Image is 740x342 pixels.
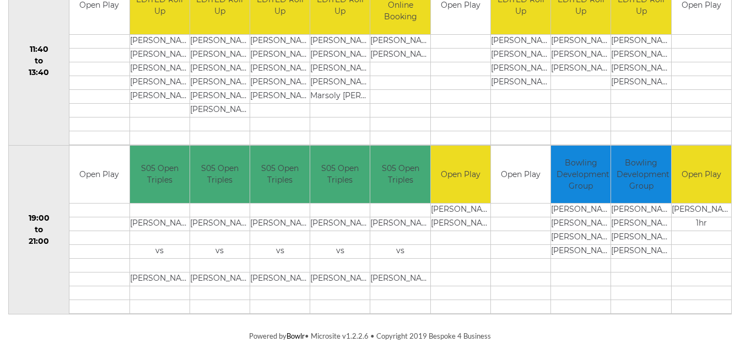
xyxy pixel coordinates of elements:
[130,217,190,231] td: [PERSON_NAME]
[431,217,490,231] td: [PERSON_NAME]
[611,146,671,204] td: Bowling Development Group
[611,76,671,89] td: [PERSON_NAME]
[551,231,611,245] td: [PERSON_NAME]
[551,62,611,76] td: [PERSON_NAME]
[250,272,310,286] td: [PERSON_NAME]
[190,76,250,89] td: [PERSON_NAME]
[491,48,550,62] td: [PERSON_NAME]
[287,332,305,340] a: Bowlr
[310,89,370,103] td: Marsoly [PERSON_NAME]
[551,204,611,217] td: [PERSON_NAME]
[310,48,370,62] td: [PERSON_NAME]
[190,146,250,204] td: S05 Open Triples
[370,48,430,62] td: [PERSON_NAME]
[130,146,190,204] td: S05 Open Triples
[370,217,430,231] td: [PERSON_NAME]
[190,217,250,231] td: [PERSON_NAME]
[250,76,310,89] td: [PERSON_NAME]
[69,146,129,204] td: Open Play
[491,76,550,89] td: [PERSON_NAME]
[130,245,190,259] td: vs
[431,204,490,217] td: [PERSON_NAME]
[310,272,370,286] td: [PERSON_NAME]
[611,48,671,62] td: [PERSON_NAME]
[310,76,370,89] td: [PERSON_NAME]
[130,76,190,89] td: [PERSON_NAME]
[551,48,611,62] td: [PERSON_NAME]
[130,34,190,48] td: [PERSON_NAME]
[491,62,550,76] td: [PERSON_NAME]
[250,146,310,204] td: S05 Open Triples
[190,245,250,259] td: vs
[672,146,731,204] td: Open Play
[310,146,370,204] td: S05 Open Triples
[250,34,310,48] td: [PERSON_NAME]
[250,62,310,76] td: [PERSON_NAME]
[370,272,430,286] td: [PERSON_NAME]
[611,245,671,259] td: [PERSON_NAME]
[310,245,370,259] td: vs
[250,48,310,62] td: [PERSON_NAME]
[190,103,250,117] td: [PERSON_NAME]
[250,89,310,103] td: [PERSON_NAME]
[672,217,731,231] td: 1hr
[370,146,430,204] td: S05 Open Triples
[370,34,430,48] td: [PERSON_NAME]
[611,34,671,48] td: [PERSON_NAME]
[190,89,250,103] td: [PERSON_NAME]
[130,62,190,76] td: [PERSON_NAME]
[250,245,310,259] td: vs
[551,217,611,231] td: [PERSON_NAME]
[310,217,370,231] td: [PERSON_NAME]
[130,272,190,286] td: [PERSON_NAME]
[551,245,611,259] td: [PERSON_NAME]
[190,48,250,62] td: [PERSON_NAME]
[190,62,250,76] td: [PERSON_NAME]
[611,204,671,217] td: [PERSON_NAME]
[310,34,370,48] td: [PERSON_NAME]
[611,217,671,231] td: [PERSON_NAME]
[190,34,250,48] td: [PERSON_NAME]
[611,62,671,76] td: [PERSON_NAME]
[310,62,370,76] td: [PERSON_NAME]
[431,146,490,204] td: Open Play
[611,231,671,245] td: [PERSON_NAME]
[9,145,69,314] td: 19:00 to 21:00
[370,245,430,259] td: vs
[249,332,491,340] span: Powered by • Microsite v1.2.2.6 • Copyright 2019 Bespoke 4 Business
[190,272,250,286] td: [PERSON_NAME]
[250,217,310,231] td: [PERSON_NAME]
[551,34,611,48] td: [PERSON_NAME]
[130,48,190,62] td: [PERSON_NAME]
[491,34,550,48] td: [PERSON_NAME]
[551,146,611,204] td: Bowling Development Group
[130,89,190,103] td: [PERSON_NAME] LIGHT
[672,204,731,217] td: [PERSON_NAME]
[491,146,550,204] td: Open Play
